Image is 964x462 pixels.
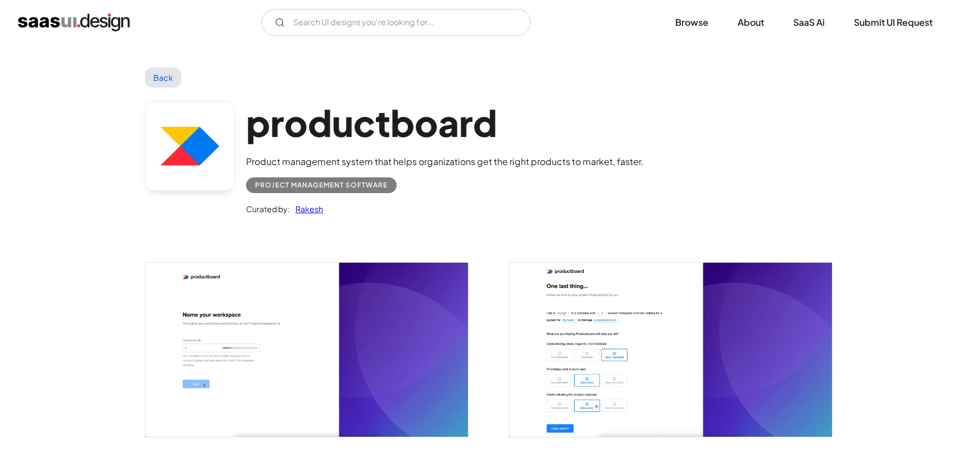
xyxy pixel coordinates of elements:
img: 60321339682e981d9dd69416_productboard%20name%20workspace.jpg [145,263,468,436]
a: open lightbox [145,263,468,436]
a: Rakesh [290,202,323,216]
a: Browse [662,10,722,35]
div: Product management system that helps organizations get the right products to market, faster. [246,155,644,168]
div: Project Management Software [255,179,388,192]
h1: productboard [246,101,644,144]
img: 60321338994d4a8b802c8945_productboard%20one%20last%20thing%20user%20on%20boarding.jpg [510,263,832,436]
a: Back [145,67,181,88]
a: home [18,13,130,31]
input: Search UI designs you're looking for... [261,9,531,36]
form: Email Form [261,9,531,36]
a: SaaS Ai [780,10,838,35]
a: open lightbox [510,263,832,436]
a: About [724,10,777,35]
div: Curated by: [246,202,290,216]
a: Submit UI Request [840,10,946,35]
